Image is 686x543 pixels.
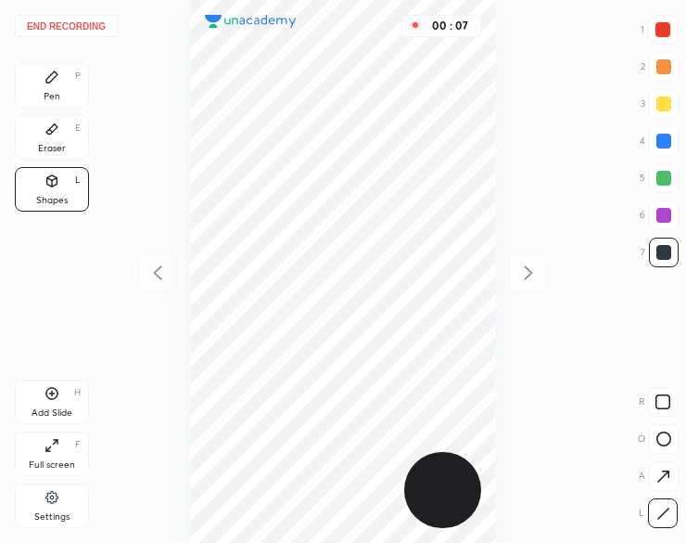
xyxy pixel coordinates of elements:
[75,440,81,449] div: F
[639,387,678,417] div: R
[638,424,679,454] div: O
[74,388,81,397] div: H
[32,408,72,418] div: Add Slide
[640,126,679,156] div: 4
[36,196,68,205] div: Shapes
[428,19,473,32] div: 00 : 07
[641,15,678,45] div: 1
[75,175,81,185] div: L
[75,123,81,133] div: E
[29,460,75,470] div: Full screen
[15,15,118,37] button: End recording
[75,71,81,81] div: P
[641,238,679,267] div: 7
[641,89,679,119] div: 3
[34,512,70,522] div: Settings
[640,200,679,230] div: 6
[205,15,297,29] img: logo.38c385cc.svg
[639,498,678,528] div: L
[640,163,679,193] div: 5
[641,52,679,82] div: 2
[38,144,66,153] div: Eraser
[639,461,679,491] div: A
[44,92,60,101] div: Pen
